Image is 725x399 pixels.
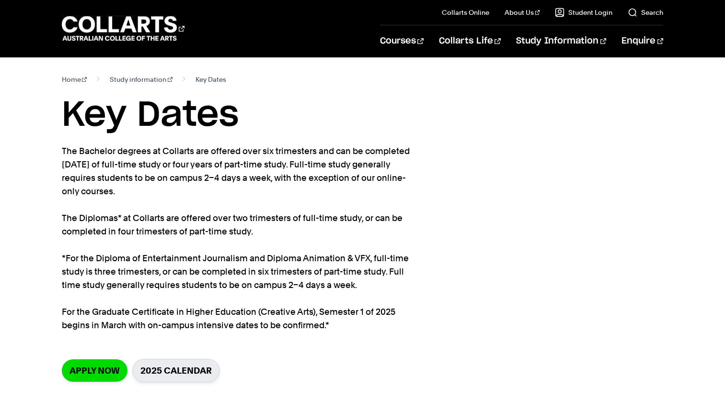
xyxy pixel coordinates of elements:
a: Search [628,8,663,17]
a: Study information [110,73,173,86]
a: About Us [505,8,540,17]
span: Key Dates [196,73,226,86]
a: Enquire [621,25,663,57]
div: Go to homepage [62,15,184,42]
a: Courses [380,25,424,57]
a: Home [62,73,87,86]
a: Student Login [555,8,612,17]
a: 2025 Calendar [132,359,220,382]
h1: Key Dates [62,94,664,137]
p: The Bachelor degrees at Collarts are offered over six trimesters and can be completed [DATE] of f... [62,144,412,332]
a: Apply now [62,359,127,382]
a: Study Information [516,25,606,57]
a: Collarts Online [442,8,489,17]
a: Collarts Life [439,25,501,57]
